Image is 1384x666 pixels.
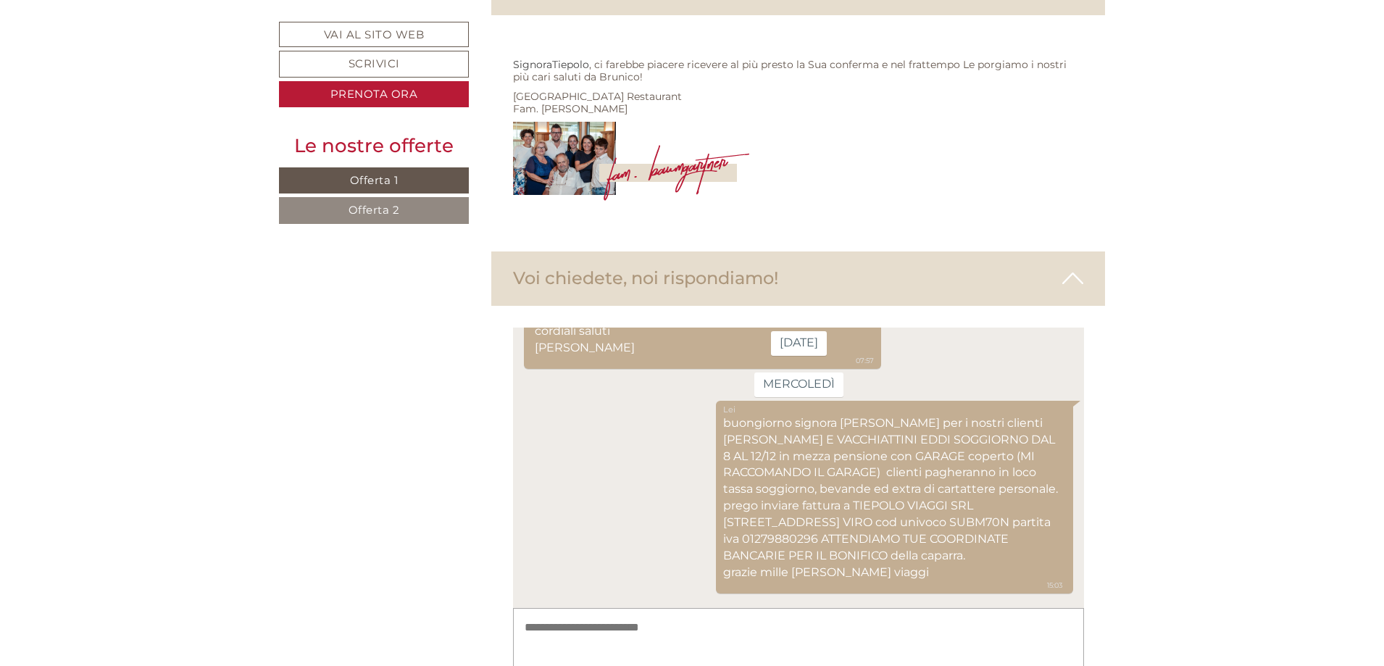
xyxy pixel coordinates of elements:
[279,133,469,159] div: Le nostre offerte
[493,381,572,408] button: Invia
[513,59,1084,83] p: , ci farebbe piacere ricevere al più presto la Sua conferma e nel frattempo Le porgiamo i nostri ...
[279,81,469,108] a: Prenota ora
[513,122,750,201] img: image
[513,58,552,71] span: Signora
[552,58,589,71] span: Tiepolo
[203,73,560,266] div: buongiorno signora [PERSON_NAME] per i nostri clienti [PERSON_NAME] E VACCHIATTINI EDDI SOGGIORNO...
[210,253,549,263] small: 15:03
[491,251,1106,305] div: Voi chiedete, noi rispondiamo!
[210,76,549,88] div: Lei
[279,22,469,47] a: Vai al sito web
[22,28,361,38] small: 07:57
[350,173,399,187] span: Offerta 1
[241,45,330,70] div: mercoledì
[258,4,314,28] div: [DATE]
[513,91,1084,115] p: [GEOGRAPHIC_DATA] Restaurant Fam. [PERSON_NAME]
[349,203,400,217] span: Offerta 2
[279,51,469,78] a: Scrivici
